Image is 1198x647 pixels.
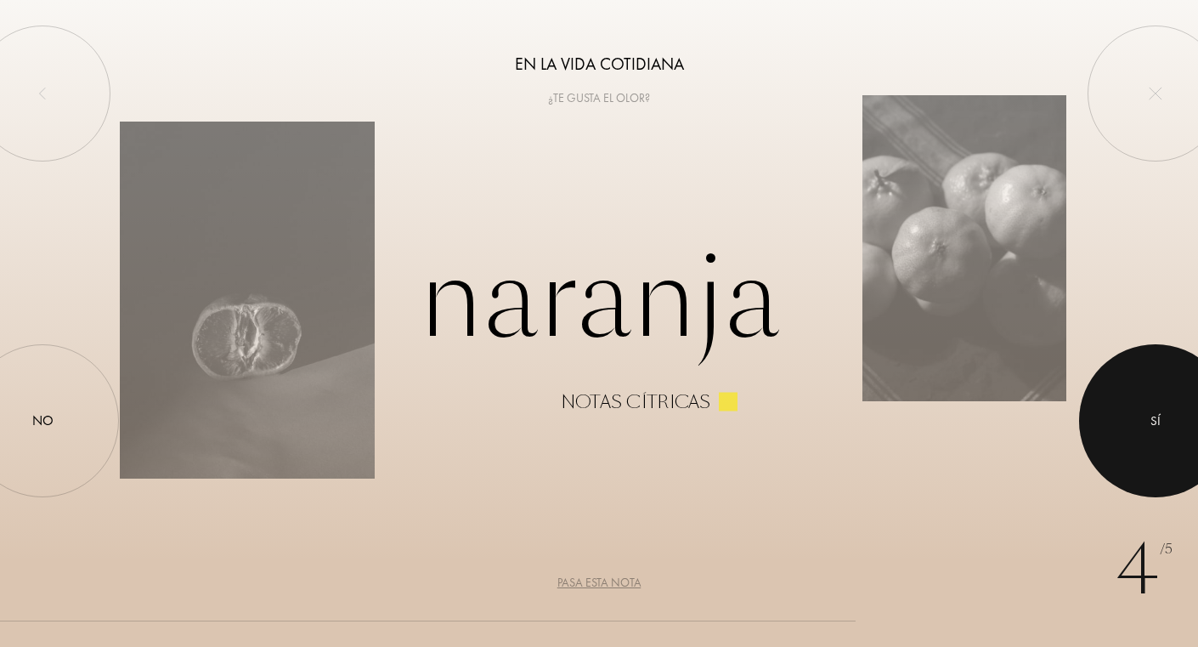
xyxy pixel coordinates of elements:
[1160,540,1173,559] span: /5
[32,411,54,431] div: No
[1150,411,1161,430] div: Sí
[36,87,49,100] img: left_onboard.svg
[120,236,1078,411] div: Naranja
[557,574,641,592] div: Pasa esta nota
[561,392,710,411] div: Notas cítricas
[1116,519,1173,621] div: 4
[1149,87,1162,100] img: quit_onboard.svg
